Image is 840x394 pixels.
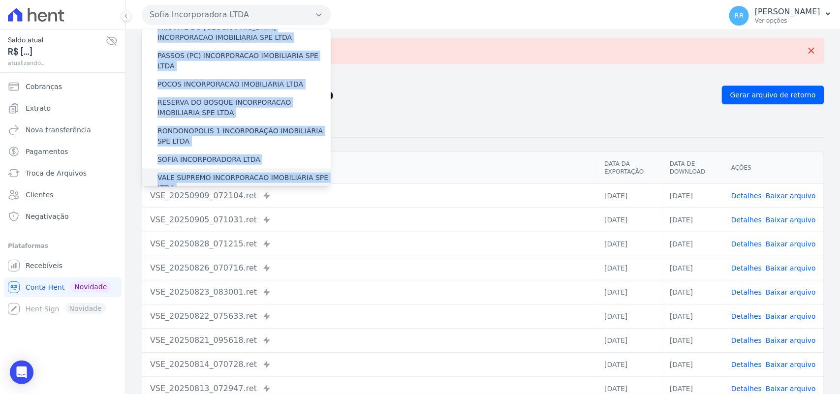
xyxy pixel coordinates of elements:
a: Negativação [4,207,122,226]
div: VSE_20250905_071031.ret [150,214,589,226]
td: [DATE] [596,328,662,352]
span: RR [734,12,744,19]
span: Recebíveis [26,261,62,271]
td: [DATE] [662,304,723,328]
a: Nova transferência [4,120,122,140]
label: SOFIA INCORPORADORA LTDA [157,154,260,165]
td: [DATE] [662,183,723,208]
a: Extrato [4,98,122,118]
a: Baixar arquivo [766,192,816,200]
button: Sofia Incorporadora LTDA [142,5,331,25]
a: Detalhes [731,312,762,320]
label: PASSOS (PC) INCORPORACAO IMOBILIARIA SPE LTDA [157,51,331,71]
span: atualizando... [8,59,106,67]
div: VSE_20250822_075633.ret [150,310,589,322]
label: RESERVA DO BOSQUE INCORPORACAO IMOBILIARIA SPE LTDA [157,97,331,118]
a: Detalhes [731,216,762,224]
a: Detalhes [731,240,762,248]
span: Extrato [26,103,51,113]
a: Detalhes [731,264,762,272]
span: Troca de Arquivos [26,168,87,178]
td: [DATE] [596,280,662,304]
nav: Breadcrumb [142,71,824,82]
th: Data da Exportação [596,152,662,184]
span: Conta Hent [26,282,64,292]
a: Baixar arquivo [766,336,816,344]
a: Recebíveis [4,256,122,275]
div: VSE_20250828_071215.ret [150,238,589,250]
div: VSE_20250909_072104.ret [150,190,589,202]
h2: Exportações de Retorno [142,88,714,102]
td: [DATE] [662,352,723,376]
a: Conta Hent Novidade [4,277,122,297]
td: [DATE] [596,208,662,232]
div: VSE_20250814_070728.ret [150,359,589,370]
a: Cobranças [4,77,122,96]
div: Open Intercom Messenger [10,361,33,384]
span: Cobranças [26,82,62,91]
a: Detalhes [731,336,762,344]
label: MIRANTE DO [GEOGRAPHIC_DATA] INCORPORACAO IMOBILIARIA SPE LTDA [157,22,331,43]
td: [DATE] [596,183,662,208]
div: VSE_20250823_083001.ret [150,286,589,298]
td: [DATE] [662,280,723,304]
a: Baixar arquivo [766,264,816,272]
a: Baixar arquivo [766,385,816,393]
a: Pagamentos [4,142,122,161]
td: [DATE] [596,304,662,328]
p: [PERSON_NAME] [755,7,820,17]
span: Negativação [26,212,69,221]
span: Pagamentos [26,147,68,156]
a: Detalhes [731,192,762,200]
label: VALE SUPREMO INCORPORACAO IMOBILIARIA SPE LTDA [157,173,331,193]
th: Data de Download [662,152,723,184]
span: Nova transferência [26,125,91,135]
a: Baixar arquivo [766,312,816,320]
span: R$ [...] [8,45,106,59]
td: [DATE] [662,232,723,256]
div: VSE_20250821_095618.ret [150,334,589,346]
th: Ações [723,152,824,184]
p: Ver opções [755,17,820,25]
a: Detalhes [731,385,762,393]
th: Arquivo [142,152,596,184]
span: Saldo atual [8,35,106,45]
a: Clientes [4,185,122,205]
a: Baixar arquivo [766,288,816,296]
label: RONDONOPOLIS 1 INCORPORAÇÃO IMOBILIÁRIA SPE LTDA [157,126,331,147]
td: [DATE] [596,232,662,256]
td: [DATE] [662,208,723,232]
td: [DATE] [596,352,662,376]
a: Gerar arquivo de retorno [722,86,824,104]
td: [DATE] [596,256,662,280]
a: Baixar arquivo [766,216,816,224]
a: Troca de Arquivos [4,163,122,183]
span: Gerar arquivo de retorno [730,90,816,100]
button: RR [PERSON_NAME] Ver opções [721,2,840,30]
td: [DATE] [662,328,723,352]
a: Baixar arquivo [766,361,816,368]
label: POCOS INCORPORACAO IMOBILIARIA LTDA [157,79,303,90]
td: [DATE] [662,256,723,280]
nav: Sidebar [8,77,118,319]
a: Detalhes [731,288,762,296]
a: Baixar arquivo [766,240,816,248]
div: Plataformas [8,240,118,252]
span: Novidade [70,281,111,292]
div: VSE_20250826_070716.ret [150,262,589,274]
span: Clientes [26,190,53,200]
a: Detalhes [731,361,762,368]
